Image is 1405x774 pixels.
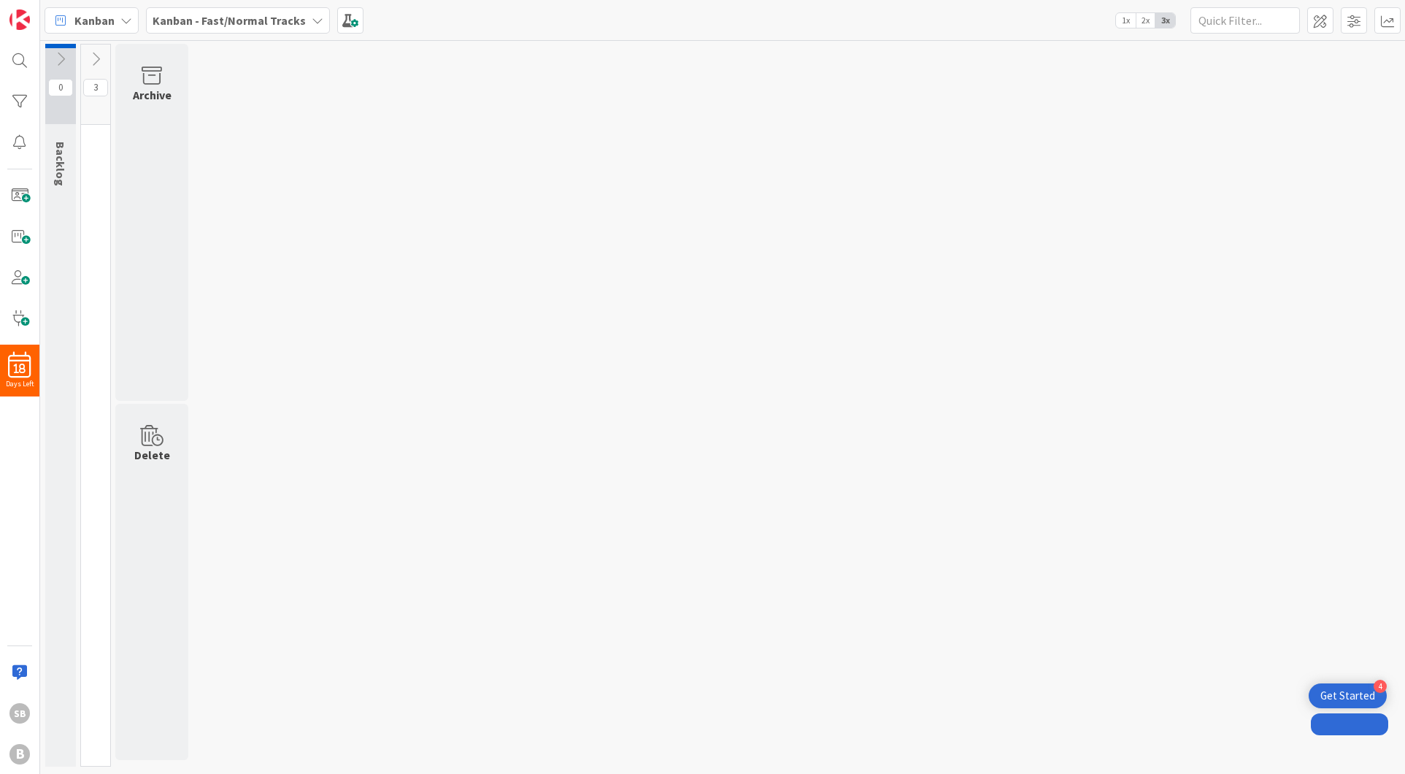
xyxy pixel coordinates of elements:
div: Open Get Started checklist, remaining modules: 4 [1309,683,1387,708]
input: Quick Filter... [1190,7,1300,34]
span: Backlog [53,142,68,186]
div: B [9,744,30,765]
div: Delete [134,446,170,464]
span: 18 [14,364,26,374]
b: Kanban - Fast/Normal Tracks [153,13,306,28]
span: 1x [1116,13,1136,28]
span: 3x [1155,13,1175,28]
div: Archive [133,86,172,104]
span: 2x [1136,13,1155,28]
div: Get Started [1320,689,1375,703]
span: Kanban [74,12,115,29]
div: 4 [1374,680,1387,693]
img: Visit kanbanzone.com [9,9,30,30]
span: 0 [48,79,73,96]
div: SB [9,703,30,724]
span: 3 [83,79,108,96]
